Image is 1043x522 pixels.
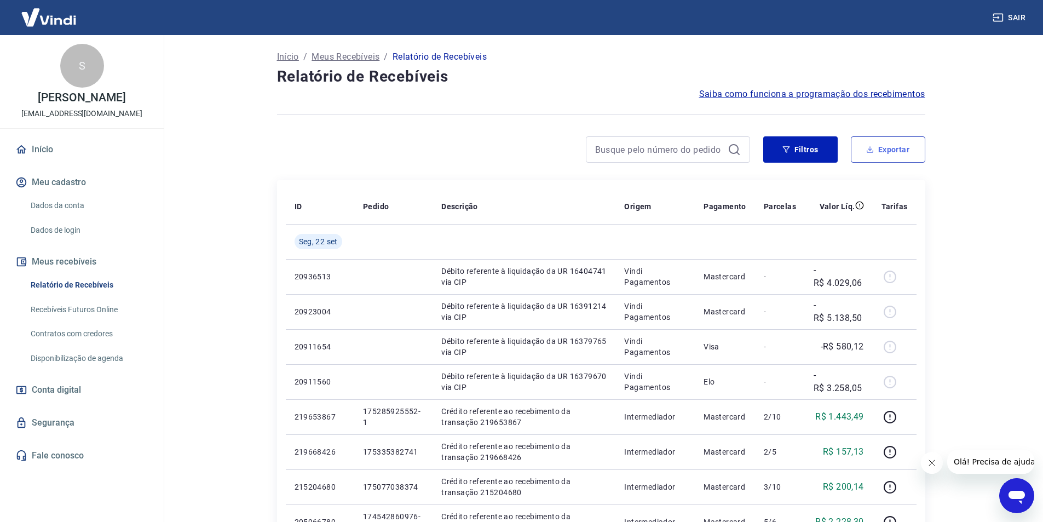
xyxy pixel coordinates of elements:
[624,301,686,323] p: Vindi Pagamentos
[26,219,151,242] a: Dados de login
[764,376,796,387] p: -
[764,271,796,282] p: -
[441,441,607,463] p: Crédito referente ao recebimento da transação 219668426
[947,450,1034,474] iframe: Mensagem da empresa
[13,250,151,274] button: Meus recebíveis
[764,201,796,212] p: Parcelas
[26,299,151,321] a: Recebíveis Futuros Online
[704,271,746,282] p: Mastercard
[295,201,302,212] p: ID
[13,444,151,468] a: Fale conosco
[624,481,686,492] p: Intermediador
[441,476,607,498] p: Crédito referente ao recebimento da transação 215204680
[13,170,151,194] button: Meu cadastro
[441,406,607,428] p: Crédito referente ao recebimento da transação 219653867
[595,141,723,158] input: Busque pelo número do pedido
[441,201,478,212] p: Descrição
[704,341,746,352] p: Visa
[763,136,838,163] button: Filtros
[295,446,345,457] p: 219668426
[363,201,389,212] p: Pedido
[815,410,863,423] p: R$ 1.443,49
[13,411,151,435] a: Segurança
[26,274,151,296] a: Relatório de Recebíveis
[363,406,424,428] p: 175285925552-1
[764,481,796,492] p: 3/10
[295,376,345,387] p: 20911560
[764,411,796,422] p: 2/10
[624,371,686,393] p: Vindi Pagamentos
[881,201,908,212] p: Tarifas
[624,411,686,422] p: Intermediador
[704,376,746,387] p: Elo
[26,347,151,370] a: Disponibilização de agenda
[704,306,746,317] p: Mastercard
[764,306,796,317] p: -
[32,382,81,398] span: Conta digital
[441,301,607,323] p: Débito referente à liquidação da UR 16391214 via CIP
[277,66,925,88] h4: Relatório de Recebíveis
[624,201,651,212] p: Origem
[441,266,607,288] p: Débito referente à liquidação da UR 16404741 via CIP
[363,446,424,457] p: 175335382741
[384,50,388,64] p: /
[312,50,379,64] a: Meus Recebíveis
[624,336,686,358] p: Vindi Pagamentos
[26,194,151,217] a: Dados da conta
[999,478,1034,513] iframe: Botão para abrir a janela de mensagens
[363,481,424,492] p: 175077038374
[26,323,151,345] a: Contratos com credores
[699,88,925,101] a: Saiba como funciona a programação dos recebimentos
[60,44,104,88] div: S
[13,378,151,402] a: Conta digital
[823,445,864,458] p: R$ 157,13
[295,411,345,422] p: 219653867
[764,341,796,352] p: -
[393,50,487,64] p: Relatório de Recebíveis
[704,201,746,212] p: Pagamento
[21,108,142,119] p: [EMAIL_ADDRESS][DOMAIN_NAME]
[295,306,345,317] p: 20923004
[921,452,943,474] iframe: Fechar mensagem
[441,336,607,358] p: Débito referente à liquidação da UR 16379765 via CIP
[814,263,864,290] p: -R$ 4.029,06
[13,137,151,162] a: Início
[820,201,855,212] p: Valor Líq.
[624,266,686,288] p: Vindi Pagamentos
[303,50,307,64] p: /
[814,369,864,395] p: -R$ 3.258,05
[704,481,746,492] p: Mastercard
[821,340,864,353] p: -R$ 580,12
[299,236,338,247] span: Seg, 22 set
[624,446,686,457] p: Intermediador
[441,371,607,393] p: Débito referente à liquidação da UR 16379670 via CIP
[295,341,345,352] p: 20911654
[814,299,864,325] p: -R$ 5.138,50
[13,1,84,34] img: Vindi
[823,480,864,494] p: R$ 200,14
[295,481,345,492] p: 215204680
[851,136,925,163] button: Exportar
[704,446,746,457] p: Mastercard
[277,50,299,64] a: Início
[764,446,796,457] p: 2/5
[7,8,92,16] span: Olá! Precisa de ajuda?
[295,271,345,282] p: 20936513
[38,92,125,104] p: [PERSON_NAME]
[704,411,746,422] p: Mastercard
[990,8,1030,28] button: Sair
